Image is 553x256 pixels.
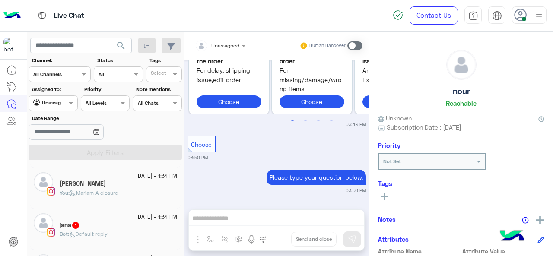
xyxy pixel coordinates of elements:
img: notes [522,217,529,224]
label: Status [97,57,142,64]
b: : [60,231,69,237]
h6: Priority [378,142,400,149]
a: Contact Us [410,6,458,25]
img: defaultAdmin.png [34,213,53,233]
small: Human Handover [309,42,346,49]
button: Choose [280,95,344,108]
img: Instagram [47,187,55,196]
button: search [111,38,132,57]
span: For delay, shipping issue,edit order [197,66,261,84]
h5: Sandy Ashraf [60,180,106,187]
label: Priority [84,85,129,93]
b: : [60,190,70,196]
img: add [536,216,544,224]
h5: nour [453,86,470,96]
button: Choose [362,95,427,108]
a: tab [464,6,482,25]
button: Send and close [291,232,337,247]
label: Tags [149,57,181,64]
span: Any issue related to Exchanges [362,66,427,84]
small: 03:50 PM [188,154,208,161]
small: [DATE] - 1:34 PM [136,213,177,221]
span: Attribute Name [378,247,461,256]
img: 317874714732967 [3,38,19,53]
label: Assigned to: [32,85,76,93]
p: Live Chat [54,10,84,22]
img: hulul-logo.png [497,221,527,252]
span: You [60,190,68,196]
span: Mariam A closure [70,190,118,196]
span: Default reply [69,231,108,237]
b: Not Set [383,158,401,164]
img: Logo [3,6,21,25]
span: 1 [72,222,79,229]
small: 03:50 PM [346,187,366,194]
img: tab [492,11,502,21]
p: 7/10/2025, 3:50 PM [267,170,366,185]
span: Choose [191,141,212,148]
h6: Attributes [378,235,409,243]
span: Unknown [378,114,412,123]
label: Date Range [32,114,129,122]
img: spinner [393,10,403,20]
img: tab [468,11,478,21]
img: defaultAdmin.png [34,172,53,192]
span: Unassigned [211,42,239,49]
button: 2 of 2 [301,117,310,125]
small: [DATE] - 1:34 PM [136,172,177,180]
button: 4 of 2 [327,117,336,125]
h5: jana [60,221,80,229]
img: profile [534,10,544,21]
button: 1 of 2 [288,117,297,125]
img: defaultAdmin.png [447,50,476,79]
span: search [116,41,126,51]
button: Choose [197,95,261,108]
label: Note mentions [136,85,181,93]
h6: Reachable [446,99,477,107]
button: Apply Filters [29,145,182,160]
button: 3 of 2 [314,117,323,125]
div: Select [149,69,166,79]
img: Instagram [47,228,55,237]
small: 03:49 PM [346,121,366,128]
h6: Tags [378,180,544,187]
span: Attribute Value [462,247,545,256]
img: tab [37,10,48,21]
span: Bot [60,231,68,237]
span: Subscription Date : [DATE] [387,123,461,132]
label: Channel: [32,57,90,64]
span: For missing/damage/wrong items [280,66,344,93]
h6: Notes [378,215,396,223]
